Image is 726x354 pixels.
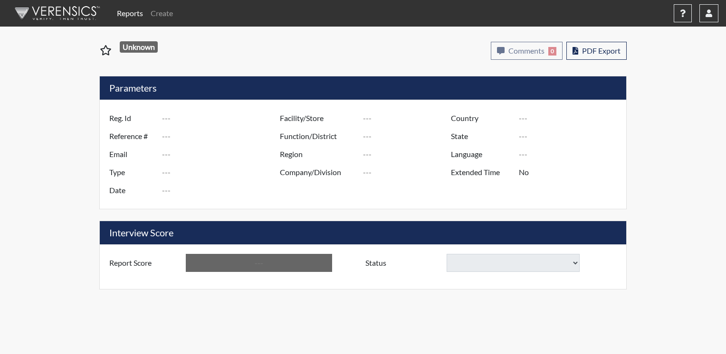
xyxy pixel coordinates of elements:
[273,127,363,145] label: Function/District
[363,127,453,145] input: ---
[358,254,447,272] label: Status
[102,181,162,199] label: Date
[363,145,453,163] input: ---
[162,109,282,127] input: ---
[566,42,627,60] button: PDF Export
[273,145,363,163] label: Region
[358,254,624,272] div: Document a decision to hire or decline a candiate
[363,109,453,127] input: ---
[519,145,624,163] input: ---
[363,163,453,181] input: ---
[162,145,282,163] input: ---
[548,47,556,56] span: 0
[162,163,282,181] input: ---
[102,163,162,181] label: Type
[444,109,519,127] label: Country
[444,145,519,163] label: Language
[273,109,363,127] label: Facility/Store
[147,4,177,23] a: Create
[273,163,363,181] label: Company/Division
[162,181,282,199] input: ---
[100,221,626,244] h5: Interview Score
[444,163,519,181] label: Extended Time
[102,254,186,272] label: Report Score
[444,127,519,145] label: State
[508,46,544,55] span: Comments
[186,254,332,272] input: ---
[519,163,624,181] input: ---
[102,127,162,145] label: Reference #
[491,42,563,60] button: Comments0
[519,127,624,145] input: ---
[162,127,282,145] input: ---
[582,46,621,55] span: PDF Export
[102,109,162,127] label: Reg. Id
[120,41,158,53] span: Unknown
[102,145,162,163] label: Email
[113,4,147,23] a: Reports
[100,76,626,100] h5: Parameters
[519,109,624,127] input: ---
